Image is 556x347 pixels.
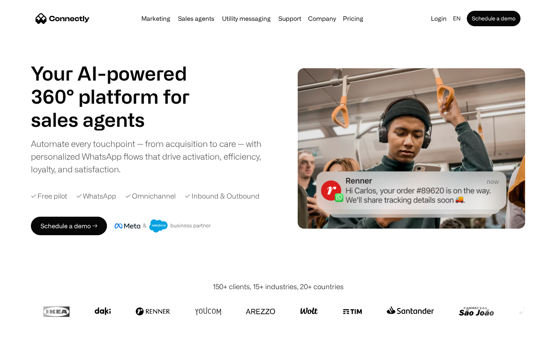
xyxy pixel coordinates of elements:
[185,191,259,201] div: ✓ Inbound & Outbound
[453,13,461,24] div: en
[175,15,217,22] a: Sales agents
[31,217,107,235] a: Schedule a demo →
[213,281,344,292] div: 150+ clients, 15+ industries, 20+ countries
[31,62,208,108] h1: Your AI-powered 360° platform for
[76,191,116,201] div: ✓ WhatsApp
[275,15,304,22] a: Support
[8,333,46,344] aside: Language selected: English
[31,137,274,175] div: Automate every touchpoint — from acquisition to care — with personalized WhatsApp flows that driv...
[138,15,173,22] a: Marketing
[428,13,450,24] a: Login
[15,334,46,344] ul: Language list
[219,15,274,22] a: Utility messaging
[115,219,211,232] img: Meta and Salesforce business partner badge.
[125,191,176,201] div: ✓ Omnichannel
[467,11,520,26] a: Schedule a demo
[31,191,67,201] div: ✓ Free pilot
[31,108,208,131] h1: sales agents
[308,13,336,24] div: Company
[340,15,366,22] a: Pricing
